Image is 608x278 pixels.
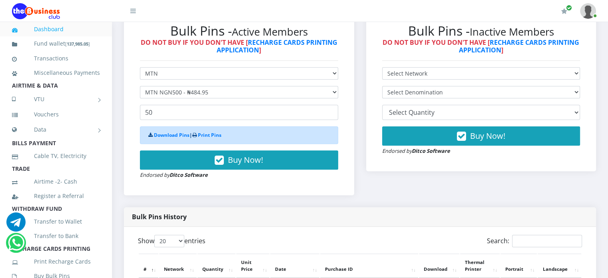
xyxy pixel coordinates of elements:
[382,147,450,154] small: Endorsed by
[169,171,208,178] strong: Ditco Software
[148,132,221,138] strong: |
[12,147,100,165] a: Cable TV, Electricity
[470,25,554,39] small: Inactive Members
[232,25,308,39] small: Active Members
[12,120,100,140] a: Data
[6,218,26,232] a: Chat for support
[383,38,579,54] strong: DO NOT BUY IF YOU DON'T HAVE [ ]
[12,252,100,271] a: Print Recharge Cards
[12,187,100,205] a: Register a Referral
[412,147,450,154] strong: Ditco Software
[140,105,338,120] input: Enter Quantity
[217,38,337,54] a: RECHARGE CARDS PRINTING APPLICATION
[65,41,90,47] small: [ ]
[132,212,187,221] strong: Bulk Pins History
[487,235,582,247] label: Search:
[12,64,100,82] a: Miscellaneous Payments
[12,172,100,191] a: Airtime -2- Cash
[140,150,338,170] button: Buy Now!
[140,23,338,38] h2: Bulk Pins -
[141,38,337,54] strong: DO NOT BUY IF YOU DON'T HAVE [ ]
[566,5,572,11] span: Renew/Upgrade Subscription
[8,239,24,252] a: Chat for support
[140,171,208,178] small: Endorsed by
[512,235,582,247] input: Search:
[12,89,100,109] a: VTU
[470,130,505,141] span: Buy Now!
[459,38,580,54] a: RECHARGE CARDS PRINTING APPLICATION
[228,154,263,165] span: Buy Now!
[67,41,88,47] b: 137,985.05
[382,126,580,146] button: Buy Now!
[382,23,580,38] h2: Bulk Pins -
[154,235,184,247] select: Showentries
[561,8,567,14] i: Renew/Upgrade Subscription
[138,235,205,247] label: Show entries
[198,132,221,138] a: Print Pins
[12,3,60,19] img: Logo
[12,105,100,124] a: Vouchers
[154,132,189,138] a: Download Pins
[12,34,100,53] a: Fund wallet[137,985.05]
[12,212,100,231] a: Transfer to Wallet
[12,20,100,38] a: Dashboard
[12,227,100,245] a: Transfer to Bank
[580,3,596,19] img: User
[12,49,100,68] a: Transactions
